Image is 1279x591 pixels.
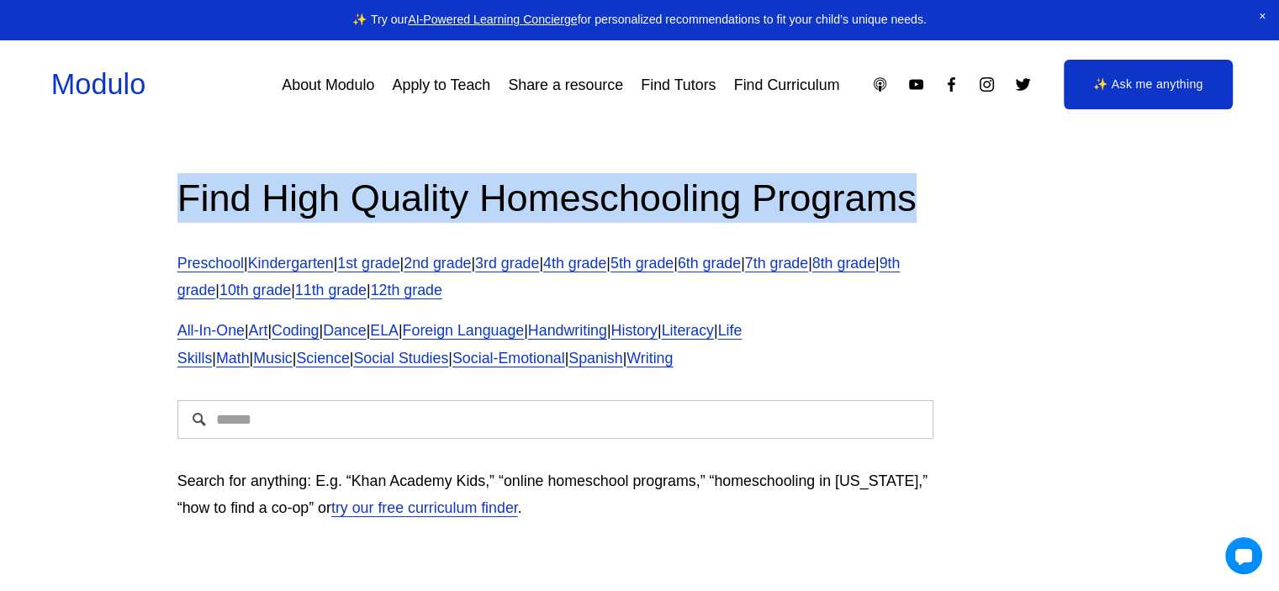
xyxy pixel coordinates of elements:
a: Spanish [568,350,622,367]
a: 8th grade [812,255,875,272]
a: Facebook [943,76,960,93]
a: Handwriting [528,322,607,339]
a: Writing [626,350,673,367]
a: Find Curriculum [734,70,840,100]
a: 12th grade [371,282,442,298]
a: Literacy [662,322,714,339]
a: Apple Podcasts [871,76,889,93]
p: Search for anything: E.g. “Khan Academy Kids,” “online homeschool programs,” “homeschooling in [U... [177,467,934,521]
a: ELA [370,322,399,339]
a: Math [216,350,250,367]
a: 7th grade [745,255,808,272]
a: 2nd grade [404,255,471,272]
a: Science [296,350,349,367]
a: Modulo [51,68,145,100]
a: AI-Powered Learning Concierge [408,13,577,26]
a: ✨ Ask me anything [1064,60,1233,110]
a: Dance [323,322,367,339]
a: All-In-One [177,322,245,339]
a: Preschool [177,255,244,272]
a: Share a resource [508,70,623,100]
a: Kindergarten [248,255,334,272]
a: History [610,322,657,339]
a: 10th grade [219,282,291,298]
a: Foreign Language [403,322,525,339]
a: Music [253,350,293,367]
a: 4th grade [543,255,606,272]
a: YouTube [907,76,925,93]
a: About Modulo [282,70,374,100]
input: Search [177,400,934,439]
a: 3rd grade [475,255,539,272]
a: Social Studies [353,350,448,367]
a: Instagram [978,76,996,93]
a: Twitter [1014,76,1032,93]
a: try our free curriculum finder [331,499,518,516]
a: Life Skills [177,322,743,366]
a: Find Tutors [641,70,716,100]
a: 6th grade [678,255,741,272]
a: 5th grade [610,255,674,272]
p: | | | | | | | | | | | | | | | | [177,317,934,371]
a: Social-Emotional [452,350,565,367]
a: 1st grade [337,255,399,272]
a: 11th grade [295,282,367,298]
h2: Find High Quality Homeschooling Programs [177,173,934,223]
a: Coding [272,322,319,339]
a: Art [249,322,268,339]
a: Apply to Teach [393,70,491,100]
p: | | | | | | | | | | | | | [177,250,934,303]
